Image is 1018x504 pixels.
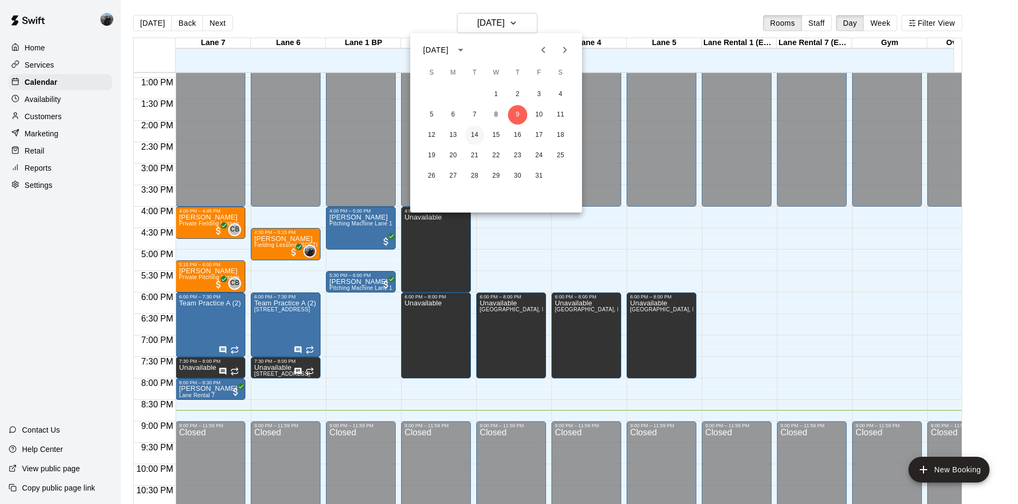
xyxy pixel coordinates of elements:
div: [DATE] [423,45,448,56]
button: calendar view is open, switch to year view [452,41,470,59]
button: 15 [486,126,506,145]
button: 31 [529,166,549,186]
button: 30 [508,166,527,186]
button: 2 [508,85,527,104]
button: 16 [508,126,527,145]
button: 29 [486,166,506,186]
button: 25 [551,146,570,165]
button: 7 [465,105,484,125]
span: Tuesday [465,62,484,84]
button: 21 [465,146,484,165]
span: Monday [443,62,463,84]
button: 18 [551,126,570,145]
button: 22 [486,146,506,165]
button: 23 [508,146,527,165]
button: 6 [443,105,463,125]
span: Friday [529,62,549,84]
button: 10 [529,105,549,125]
button: 8 [486,105,506,125]
button: 9 [508,105,527,125]
button: Next month [554,39,576,61]
button: 13 [443,126,463,145]
button: 24 [529,146,549,165]
button: 5 [422,105,441,125]
button: 4 [551,85,570,104]
button: 3 [529,85,549,104]
button: 27 [443,166,463,186]
span: Sunday [422,62,441,84]
button: 26 [422,166,441,186]
button: 11 [551,105,570,125]
button: 28 [465,166,484,186]
button: 20 [443,146,463,165]
button: 19 [422,146,441,165]
button: 17 [529,126,549,145]
span: Wednesday [486,62,506,84]
button: 1 [486,85,506,104]
button: Previous month [533,39,554,61]
span: Saturday [551,62,570,84]
button: 12 [422,126,441,145]
button: 14 [465,126,484,145]
span: Thursday [508,62,527,84]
